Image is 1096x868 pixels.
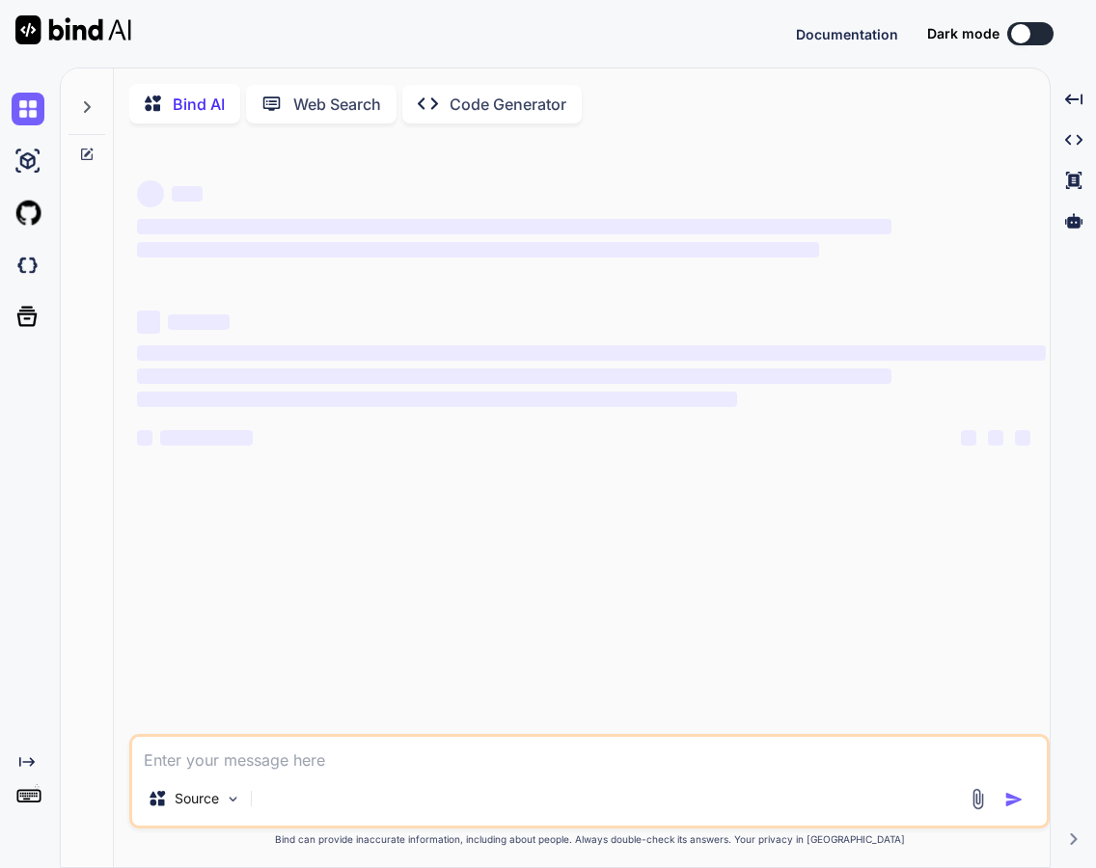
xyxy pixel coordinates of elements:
img: icon [1004,790,1024,809]
span: ‌ [961,430,976,446]
span: ‌ [137,345,1046,361]
span: ‌ [1015,430,1030,446]
p: Code Generator [450,93,566,116]
span: Documentation [796,26,898,42]
button: Documentation [796,24,898,44]
img: Pick Models [225,791,241,807]
span: ‌ [137,180,164,207]
span: ‌ [172,186,203,202]
img: ai-studio [12,145,44,177]
span: ‌ [137,392,737,407]
span: ‌ [137,219,891,234]
span: ‌ [137,311,160,334]
span: ‌ [168,314,230,330]
img: githubLight [12,197,44,230]
span: ‌ [160,430,253,446]
span: Dark mode [927,24,1000,43]
span: ‌ [137,368,891,384]
p: Bind AI [173,93,225,116]
p: Source [175,789,219,808]
p: Bind can provide inaccurate information, including about people. Always double-check its answers.... [129,832,1050,847]
span: ‌ [137,430,152,446]
p: Web Search [293,93,381,116]
img: chat [12,93,44,125]
img: Bind AI [15,15,131,44]
img: darkCloudIdeIcon [12,249,44,282]
img: attachment [967,788,989,810]
span: ‌ [137,242,819,258]
span: ‌ [988,430,1003,446]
